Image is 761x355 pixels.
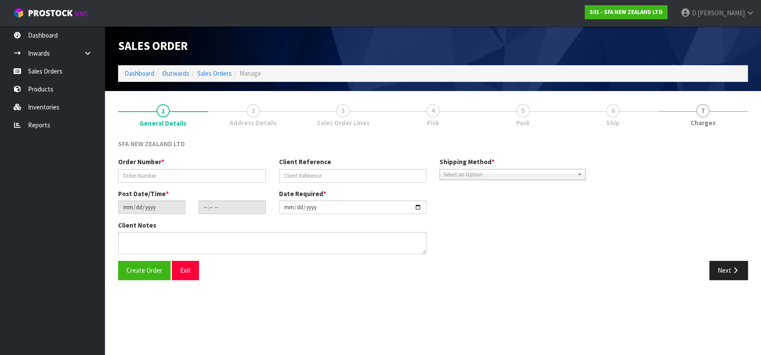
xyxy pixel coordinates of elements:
input: Order Number [118,169,266,183]
span: 1 [157,104,170,117]
span: ProStock [28,7,73,19]
span: General Details [118,133,748,287]
label: Client Reference [279,157,331,166]
img: cube-alt.png [13,7,24,18]
button: Create Order [118,261,171,280]
span: 4 [426,104,440,117]
span: Pack [516,118,530,127]
strong: S01 - SFA NEW ZEALAND LTD [590,8,663,16]
span: 3 [336,104,349,117]
input: Client Reference [279,169,427,183]
span: General Details [140,119,186,128]
span: 6 [606,104,619,117]
button: Next [709,261,748,280]
span: SFA NEW ZEALAND LTD [118,140,185,148]
span: Create Order [126,266,162,274]
span: Pick [427,118,439,127]
a: Dashboard [125,69,154,77]
span: [PERSON_NAME] [698,9,745,17]
span: 2 [247,104,260,117]
label: Order Number [118,157,164,166]
label: Shipping Method [440,157,495,166]
label: Date Required [279,189,326,198]
small: WMS [74,10,88,18]
span: Address Details [230,118,277,127]
label: Post Date/Time [118,189,169,198]
a: Sales Orders [197,69,232,77]
span: Sales Order Lines [317,118,370,127]
span: Manage [240,69,261,77]
a: Outwards [162,69,189,77]
span: Sales Order [118,39,188,53]
label: Client Notes [118,221,156,230]
button: Exit [172,261,199,280]
span: D [692,9,696,17]
span: 7 [696,104,709,117]
span: Charges [691,118,716,127]
span: 5 [517,104,530,117]
span: Ship [606,118,620,127]
span: Select an Option [443,169,574,180]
